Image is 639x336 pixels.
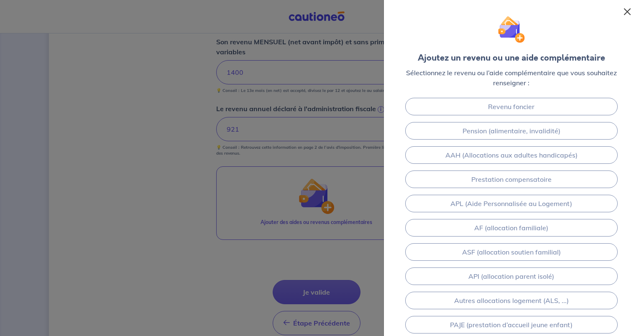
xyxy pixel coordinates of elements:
a: AF (allocation familiale) [405,219,618,237]
a: Autres allocations logement (ALS, ...) [405,292,618,309]
div: Ajoutez un revenu ou une aide complémentaire [418,52,605,64]
a: Pension (alimentaire, invalidité) [405,122,618,140]
a: ASF (allocation soutien familial) [405,243,618,261]
a: AAH (Allocations aux adultes handicapés) [405,146,618,164]
button: Close [621,5,634,18]
a: APL (Aide Personnalisée au Logement) [405,195,618,212]
img: illu_wallet.svg [498,16,525,43]
p: Sélectionnez le revenu ou l’aide complémentaire que vous souhaitez renseigner : [397,68,626,88]
a: Prestation compensatoire [405,171,618,188]
a: PAJE (prestation d’accueil jeune enfant) [405,316,618,333]
a: API (allocation parent isolé) [405,267,618,285]
a: Revenu foncier [405,98,618,115]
